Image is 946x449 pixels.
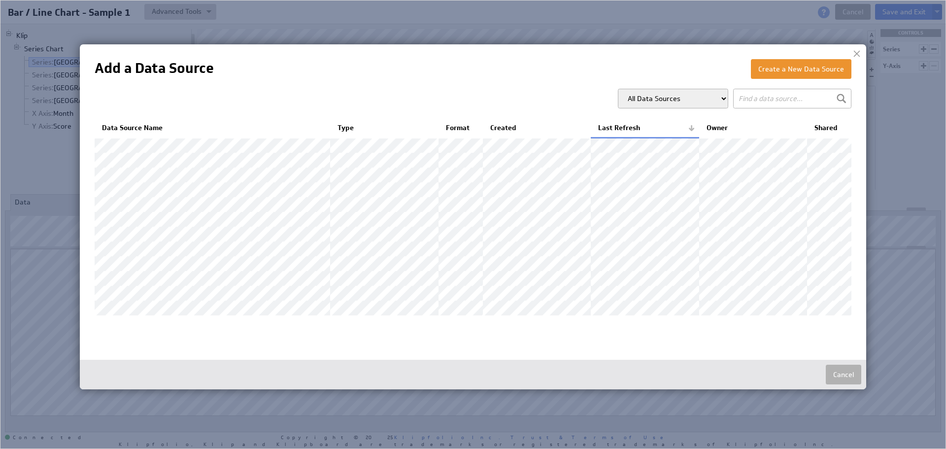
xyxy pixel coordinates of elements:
[95,118,330,138] th: Data Source Name
[733,89,851,108] input: Find a data source...
[439,118,483,138] th: Format
[699,118,807,138] th: Owner
[751,59,851,79] button: Create a New Data Source
[95,59,214,77] h1: Add a Data Source
[807,118,851,138] th: Shared
[330,118,438,138] th: Type
[483,118,591,138] th: Created
[591,118,699,138] th: Last Refresh
[826,365,861,384] button: Cancel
